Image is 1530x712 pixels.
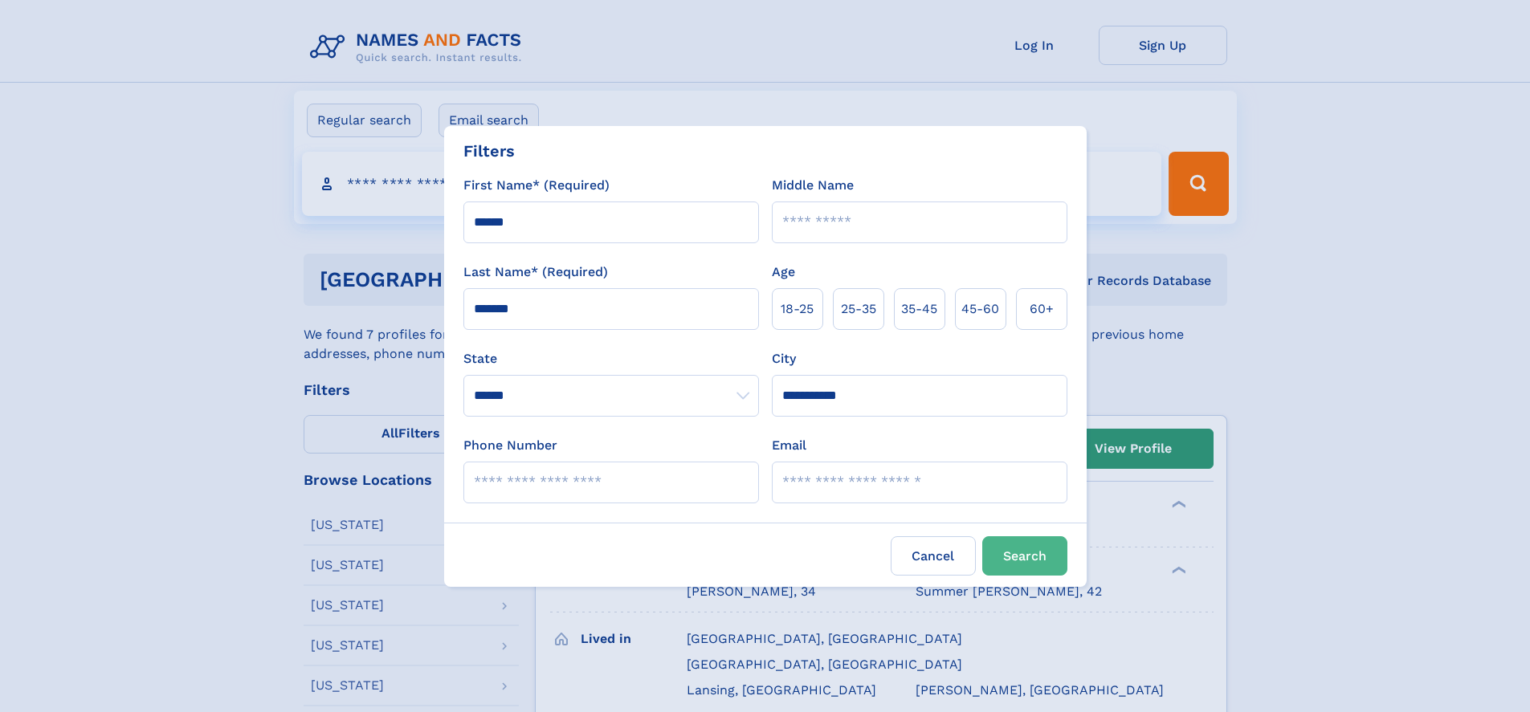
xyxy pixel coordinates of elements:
[891,536,976,576] label: Cancel
[901,299,937,319] span: 35‑45
[772,349,796,368] label: City
[1030,299,1054,319] span: 60+
[463,262,608,282] label: Last Name* (Required)
[841,299,876,319] span: 25‑35
[463,436,557,455] label: Phone Number
[772,436,806,455] label: Email
[772,262,795,282] label: Age
[781,299,814,319] span: 18‑25
[463,349,759,368] label: State
[463,139,515,163] div: Filters
[961,299,999,319] span: 45‑60
[982,536,1067,576] button: Search
[463,176,610,195] label: First Name* (Required)
[772,176,854,195] label: Middle Name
